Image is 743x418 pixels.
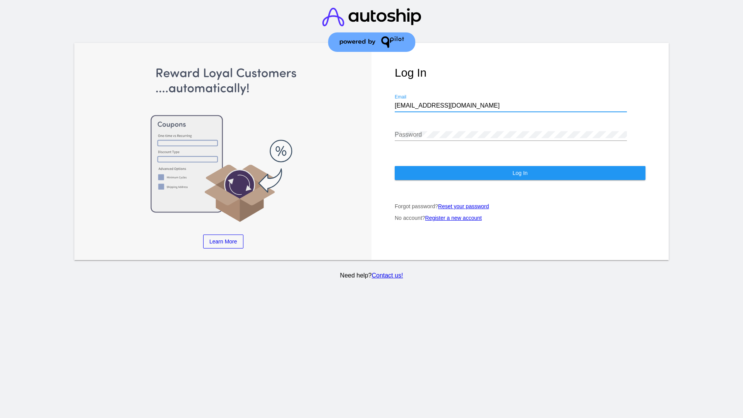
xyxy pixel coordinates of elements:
[73,272,670,279] p: Need help?
[395,203,645,209] p: Forgot password?
[371,272,403,279] a: Contact us!
[438,203,489,209] a: Reset your password
[203,235,243,248] a: Learn More
[395,166,645,180] button: Log In
[512,170,527,176] span: Log In
[395,215,645,221] p: No account?
[425,215,482,221] a: Register a new account
[98,66,349,223] img: Apply Coupons Automatically to Scheduled Orders with QPilot
[395,102,627,109] input: Email
[395,66,645,79] h1: Log In
[209,238,237,245] span: Learn More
